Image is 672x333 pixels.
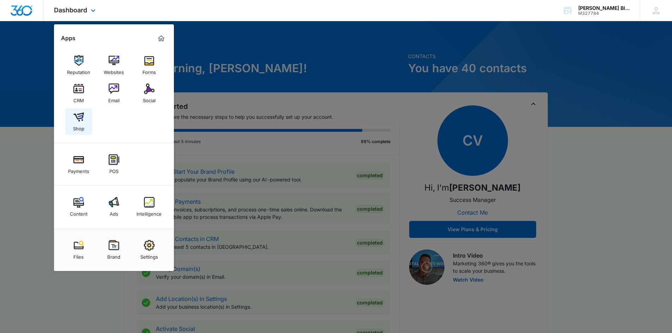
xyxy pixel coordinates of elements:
div: Payments [68,165,89,174]
a: Ads [101,193,127,220]
a: POS [101,151,127,178]
a: Files [65,236,92,263]
div: account name [578,5,630,11]
div: Email [108,94,120,103]
div: Settings [140,251,158,260]
div: Files [73,251,84,260]
span: Dashboard [54,6,87,14]
a: Content [65,193,92,220]
a: Websites [101,52,127,79]
a: Payments [65,151,92,178]
a: CRM [65,80,92,107]
div: Intelligence [137,208,162,217]
a: Reputation [65,52,92,79]
a: Settings [136,236,163,263]
div: Ads [110,208,118,217]
div: Reputation [67,66,90,75]
a: Brand [101,236,127,263]
div: Websites [104,66,124,75]
div: Social [143,94,156,103]
div: CRM [73,94,84,103]
div: Shop [73,122,84,131]
a: Forms [136,52,163,79]
a: Social [136,80,163,107]
div: account id [578,11,630,16]
div: Brand [107,251,120,260]
div: Forms [143,66,156,75]
div: Content [70,208,87,217]
a: Email [101,80,127,107]
a: Intelligence [136,193,163,220]
a: Marketing 360® Dashboard [156,33,167,44]
h2: Apps [61,35,75,42]
a: Shop [65,108,92,135]
div: POS [109,165,119,174]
